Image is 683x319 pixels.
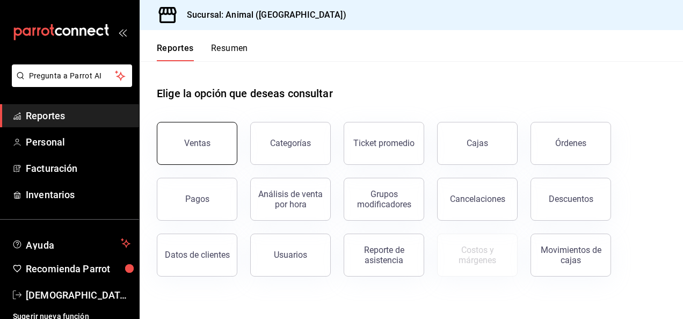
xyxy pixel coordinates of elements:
[531,234,611,277] button: Movimientos de cajas
[250,234,331,277] button: Usuarios
[165,250,230,260] div: Datos de clientes
[353,138,415,148] div: Ticket promedio
[26,288,130,302] span: [DEMOGRAPHIC_DATA][PERSON_NAME]
[250,122,331,165] button: Categorías
[344,178,424,221] button: Grupos modificadores
[26,187,130,202] span: Inventarios
[437,178,518,221] button: Cancelaciones
[531,178,611,221] button: Descuentos
[344,122,424,165] button: Ticket promedio
[26,135,130,149] span: Personal
[344,234,424,277] button: Reporte de asistencia
[555,138,586,148] div: Órdenes
[26,262,130,276] span: Recomienda Parrot
[184,138,210,148] div: Ventas
[178,9,346,21] h3: Sucursal: Animal ([GEOGRAPHIC_DATA])
[437,122,518,165] a: Cajas
[257,189,324,209] div: Análisis de venta por hora
[157,234,237,277] button: Datos de clientes
[157,122,237,165] button: Ventas
[549,194,593,204] div: Descuentos
[351,245,417,265] div: Reporte de asistencia
[26,161,130,176] span: Facturación
[450,194,505,204] div: Cancelaciones
[26,237,117,250] span: Ayuda
[250,178,331,221] button: Análisis de venta por hora
[211,43,248,61] button: Resumen
[8,78,132,89] a: Pregunta a Parrot AI
[444,245,511,265] div: Costos y márgenes
[157,85,333,102] h1: Elige la opción que deseas consultar
[157,43,194,61] button: Reportes
[29,70,115,82] span: Pregunta a Parrot AI
[12,64,132,87] button: Pregunta a Parrot AI
[537,245,604,265] div: Movimientos de cajas
[467,137,489,150] div: Cajas
[26,108,130,123] span: Reportes
[157,43,248,61] div: navigation tabs
[531,122,611,165] button: Órdenes
[118,28,127,37] button: open_drawer_menu
[157,178,237,221] button: Pagos
[270,138,311,148] div: Categorías
[185,194,209,204] div: Pagos
[437,234,518,277] button: Contrata inventarios para ver este reporte
[351,189,417,209] div: Grupos modificadores
[274,250,307,260] div: Usuarios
